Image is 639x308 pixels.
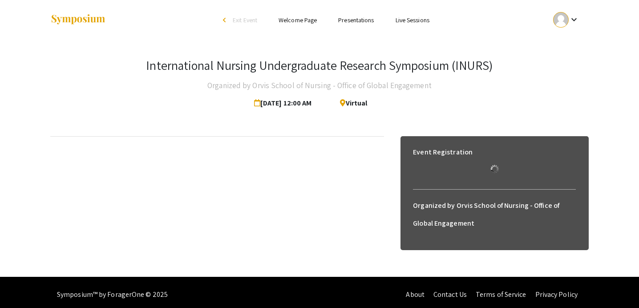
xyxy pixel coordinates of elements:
span: Exit Event [233,16,257,24]
h3: International Nursing Undergraduate Research Symposium (INURS) [146,58,493,73]
div: arrow_back_ios [223,17,228,23]
span: Virtual [333,94,367,112]
iframe: Chat [7,268,38,301]
a: Welcome Page [279,16,317,24]
mat-icon: Expand account dropdown [569,14,579,25]
h6: Event Registration [413,143,473,161]
span: [DATE] 12:00 AM [254,94,315,112]
a: About [406,290,425,299]
a: Presentations [338,16,374,24]
img: Loading [487,161,502,177]
a: Privacy Policy [535,290,578,299]
a: Terms of Service [476,290,526,299]
img: Symposium by ForagerOne [50,14,106,26]
button: Expand account dropdown [544,10,589,30]
a: Live Sessions [396,16,429,24]
h6: Organized by Orvis School of Nursing - Office of Global Engagement [413,197,576,232]
h4: Organized by Orvis School of Nursing - Office of Global Engagement [207,77,432,94]
a: Contact Us [433,290,467,299]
